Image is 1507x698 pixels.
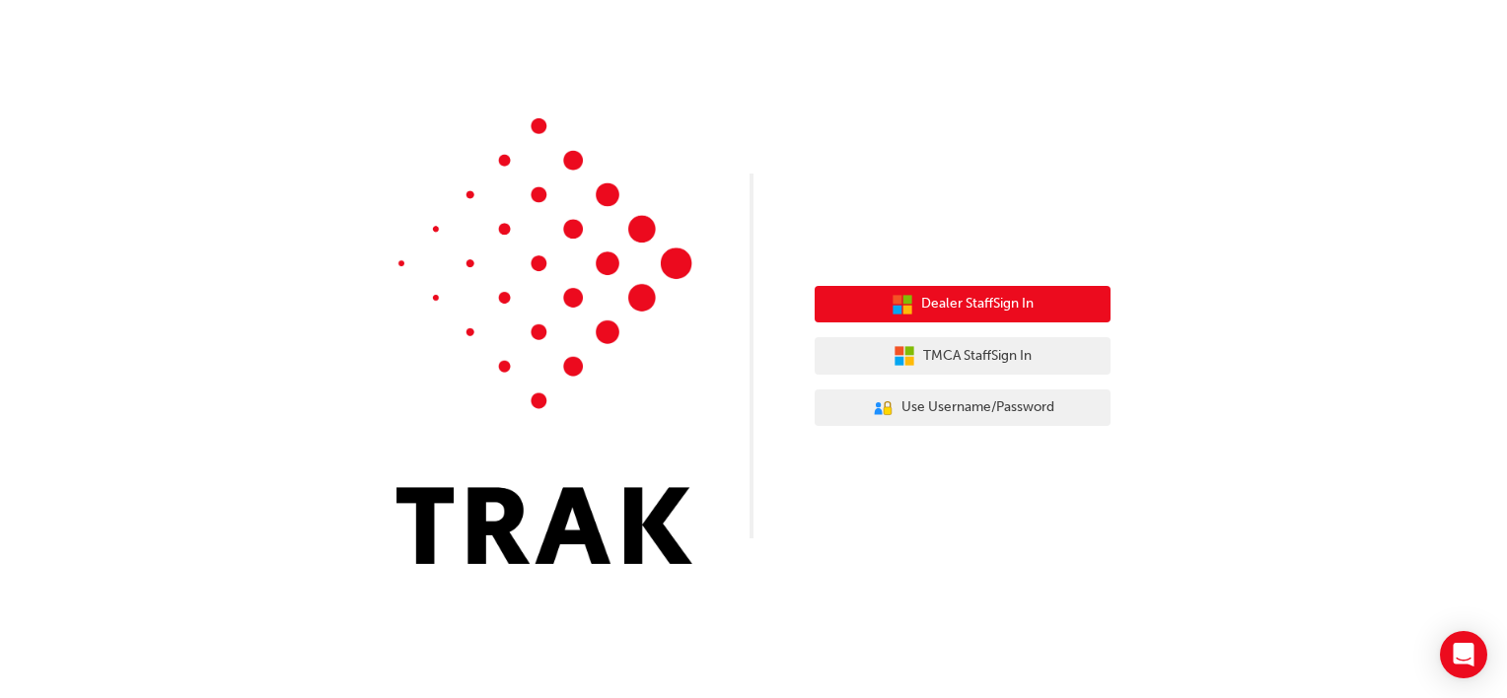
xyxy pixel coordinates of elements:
img: Trak [396,118,692,564]
button: Dealer StaffSign In [815,286,1111,323]
span: Use Username/Password [901,396,1054,419]
div: Open Intercom Messenger [1440,631,1487,678]
span: TMCA Staff Sign In [923,345,1032,368]
button: TMCA StaffSign In [815,337,1111,375]
button: Use Username/Password [815,389,1111,427]
span: Dealer Staff Sign In [921,293,1034,315]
